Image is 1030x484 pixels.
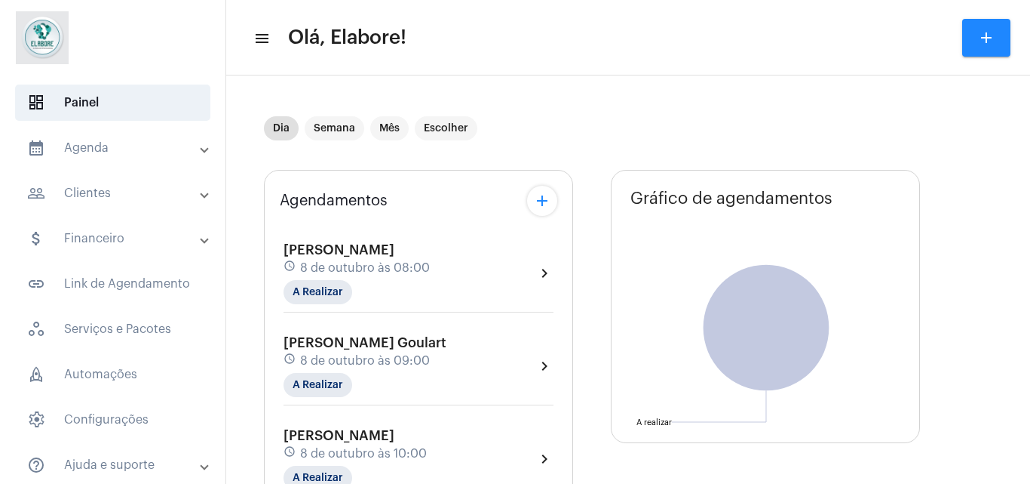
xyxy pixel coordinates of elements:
mat-chip: A Realizar [284,373,352,397]
mat-icon: schedule [284,353,297,369]
span: 8 de outubro às 10:00 [300,447,427,461]
mat-icon: sidenav icon [253,29,268,48]
mat-icon: schedule [284,445,297,462]
mat-chip: Escolher [415,116,477,140]
span: Configurações [15,402,210,438]
span: [PERSON_NAME] [284,243,394,257]
span: sidenav icon [27,94,45,112]
span: sidenav icon [27,411,45,429]
span: sidenav icon [27,365,45,384]
span: Link de Agendamento [15,266,210,302]
span: [PERSON_NAME] Goulart [284,336,446,350]
span: [PERSON_NAME] [284,429,394,442]
mat-chip: Dia [264,116,299,140]
mat-icon: sidenav icon [27,139,45,157]
img: 4c6856f8-84c7-1050-da6c-cc5081a5dbaf.jpg [12,8,72,68]
mat-panel-title: Ajuda e suporte [27,456,201,474]
mat-icon: add [533,192,551,210]
mat-chip: Mês [370,116,409,140]
mat-chip: Semana [305,116,364,140]
mat-panel-title: Agenda [27,139,201,157]
mat-icon: chevron_right [535,357,553,375]
mat-icon: sidenav icon [27,184,45,202]
span: Agendamentos [280,193,388,209]
span: Painel [15,85,210,121]
mat-expansion-panel-header: sidenav iconFinanceiro [9,220,225,257]
mat-icon: chevron_right [535,450,553,468]
span: Serviços e Pacotes [15,311,210,347]
span: Olá, Elabore! [288,26,406,50]
text: A realizar [636,418,672,427]
mat-expansion-panel-header: sidenav iconAjuda e suporte [9,447,225,483]
span: 8 de outubro às 08:00 [300,261,430,275]
span: 8 de outubro às 09:00 [300,354,430,368]
mat-panel-title: Clientes [27,184,201,202]
span: Automações [15,356,210,393]
mat-icon: sidenav icon [27,275,45,293]
mat-icon: add [977,29,995,47]
mat-panel-title: Financeiro [27,230,201,248]
span: Gráfico de agendamentos [630,190,832,208]
span: sidenav icon [27,320,45,338]
mat-icon: sidenav icon [27,230,45,248]
mat-expansion-panel-header: sidenav iconClientes [9,175,225,211]
mat-chip: A Realizar [284,280,352,304]
mat-expansion-panel-header: sidenav iconAgenda [9,130,225,166]
mat-icon: sidenav icon [27,456,45,474]
mat-icon: schedule [284,260,297,276]
mat-icon: chevron_right [535,264,553,282]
